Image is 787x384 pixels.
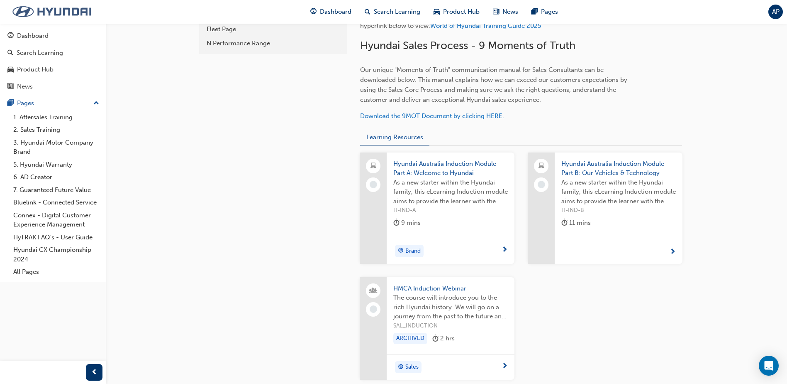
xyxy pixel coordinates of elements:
span: laptop-icon [538,161,544,172]
a: guage-iconDashboard [304,3,358,20]
div: Search Learning [17,48,63,58]
a: N Performance Range [202,36,344,51]
div: Open Intercom Messenger [759,356,779,376]
button: DashboardSearch LearningProduct HubNews [3,27,102,96]
span: H-IND-A [393,206,508,215]
span: target-icon [398,362,404,373]
span: pages-icon [7,100,14,107]
a: 6. AD Creator [10,171,102,184]
span: News [502,7,518,17]
a: HyTRAK FAQ's - User Guide [10,231,102,244]
a: car-iconProduct Hub [427,3,486,20]
a: 7. Guaranteed Future Value [10,184,102,197]
span: SAL_INDUCTION [393,321,508,331]
span: next-icon [502,363,508,370]
span: next-icon [670,249,676,256]
span: duration-icon [561,218,568,228]
div: Fleet Page [207,25,339,34]
span: learningRecordVerb_NONE-icon [370,181,377,188]
span: As a new starter within the Hyundai family, this eLearning Induction module aims to provide the l... [393,178,508,206]
span: Brand [405,246,421,256]
div: 2 hrs [432,333,455,344]
div: 11 mins [561,218,591,228]
span: search-icon [7,49,13,57]
span: Pages [541,7,558,17]
a: HMCA Induction WebinarThe course will introduce you to the rich Hyundai history. We will go on a ... [360,277,514,380]
a: Dashboard [3,28,102,44]
span: H-IND-B [561,206,676,215]
img: Trak [4,3,100,20]
a: 3. Hyundai Motor Company Brand [10,136,102,158]
div: Dashboard [17,31,49,41]
button: Pages [3,96,102,111]
span: learningRecordVerb_NONE-icon [370,305,377,313]
div: N Performance Range [207,39,339,48]
span: learningRecordVerb_NONE-icon [538,181,545,188]
button: AP [768,5,783,19]
span: target-icon [398,246,404,256]
div: ARCHIVED [393,333,427,344]
span: news-icon [493,7,499,17]
span: AP [772,7,780,17]
a: News [3,79,102,94]
span: duration-icon [393,218,400,228]
div: 9 mins [393,218,421,228]
a: Bluelink - Connected Service [10,196,102,209]
a: search-iconSearch Learning [358,3,427,20]
span: Product Hub [443,7,480,17]
a: Product Hub [3,62,102,77]
a: Download the 9MOT Document by clicking HERE. [360,112,504,120]
span: up-icon [93,98,99,109]
span: guage-icon [310,7,317,17]
span: people-icon [370,286,376,296]
span: duration-icon [432,333,439,344]
a: Hyundai CX Championship 2024 [10,244,102,266]
span: Hyundai Australia Induction Module - Part B: Our Vehicles & Technology [561,159,676,178]
span: laptop-icon [370,161,376,172]
span: The course will introduce you to the rich Hyundai history. We will go on a journey from the past ... [393,293,508,321]
a: news-iconNews [486,3,525,20]
span: car-icon [434,7,440,17]
span: next-icon [502,246,508,254]
span: pages-icon [531,7,538,17]
button: Learning Resources [360,129,429,145]
a: 5. Hyundai Warranty [10,158,102,171]
span: guage-icon [7,32,14,40]
div: Pages [17,98,34,108]
a: Search Learning [3,45,102,61]
span: As a new starter within the Hyundai family, this eLearning Induction module aims to provide the l... [561,178,676,206]
span: Dashboard [320,7,351,17]
div: News [17,82,33,91]
a: Connex - Digital Customer Experience Management [10,209,102,231]
a: 2. Sales Training [10,123,102,136]
span: car-icon [7,66,14,74]
span: Hyundai Australia Induction Module - Part A: Welcome to Hyundai [393,159,508,178]
span: Search Learning [374,7,420,17]
span: Our unique "Moments of Truth" communication manual for Sales Consultants can be downloaded below.... [360,66,629,103]
a: 1. Aftersales Training [10,111,102,124]
span: Hyundai Sales Process - 9 Moments of Truth [360,39,575,52]
a: pages-iconPages [525,3,565,20]
span: search-icon [365,7,370,17]
a: World of Hyundai Training Guide 2025 [430,22,541,30]
div: Product Hub [17,65,54,74]
a: Fleet Page [202,22,344,37]
a: All Pages [10,266,102,278]
span: HMCA Induction Webinar [393,284,508,293]
span: prev-icon [91,367,97,378]
a: Hyundai Australia Induction Module - Part B: Our Vehicles & TechnologyAs a new starter within the... [528,153,682,264]
span: news-icon [7,83,14,91]
a: Hyundai Australia Induction Module - Part A: Welcome to HyundaiAs a new starter within the Hyunda... [360,153,514,264]
span: Sales [405,362,419,372]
